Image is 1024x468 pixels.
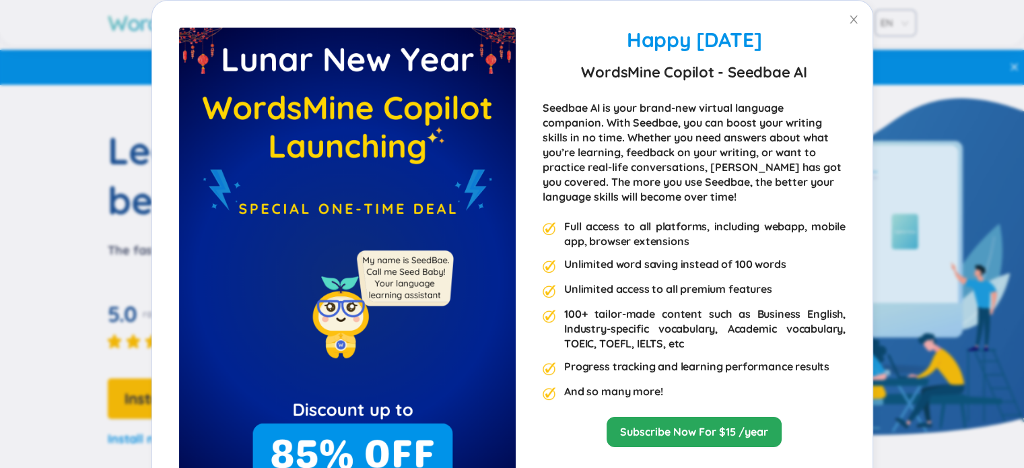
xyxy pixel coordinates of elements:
[581,60,807,84] strong: WordsMine Copilot - Seedbae AI
[543,285,556,298] img: premium
[848,14,859,25] span: close
[620,424,768,439] a: Subscribe Now For $15 /year
[564,281,772,298] div: Unlimited access to all premium features
[543,310,556,323] img: premium
[607,417,782,447] button: Subscribe Now For $15 /year
[543,387,556,401] img: premium
[543,260,556,273] img: premium
[564,257,786,273] div: Unlimited word saving instead of 100 words
[543,100,846,204] div: Seedbae AI is your brand-new virtual language companion. With Seedbae, you can boost your writing...
[543,222,556,236] img: premium
[564,306,846,351] div: 100+ tailor-made content such as Business English, Industry-specific vocabulary, Academic vocabul...
[543,362,556,376] img: premium
[564,384,662,401] div: And so many more!
[564,359,829,376] div: Progress tracking and learning performance results
[626,27,761,53] span: Happy [DATE]
[835,1,873,38] button: Close
[564,219,846,248] div: Full access to all platforms, including webapp, mobile app, browser extensions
